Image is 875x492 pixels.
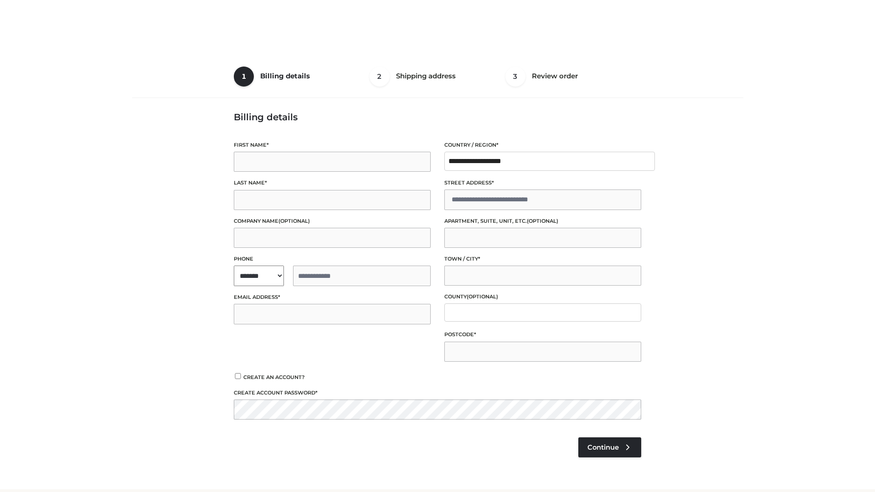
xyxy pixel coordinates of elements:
span: Shipping address [396,72,456,80]
span: Continue [587,443,619,451]
span: (optional) [278,218,310,224]
a: Continue [578,437,641,457]
label: Email address [234,293,431,302]
span: 3 [505,67,525,87]
span: Create an account? [243,374,305,380]
span: (optional) [527,218,558,224]
label: First name [234,141,431,149]
label: Town / City [444,255,641,263]
span: Billing details [260,72,310,80]
h3: Billing details [234,112,641,123]
input: Create an account? [234,373,242,379]
label: Street address [444,179,641,187]
label: Country / Region [444,141,641,149]
label: County [444,292,641,301]
label: Postcode [444,330,641,339]
span: 2 [370,67,390,87]
label: Company name [234,217,431,225]
span: Review order [532,72,578,80]
span: (optional) [467,293,498,300]
label: Apartment, suite, unit, etc. [444,217,641,225]
span: 1 [234,67,254,87]
label: Last name [234,179,431,187]
label: Create account password [234,389,641,397]
label: Phone [234,255,431,263]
